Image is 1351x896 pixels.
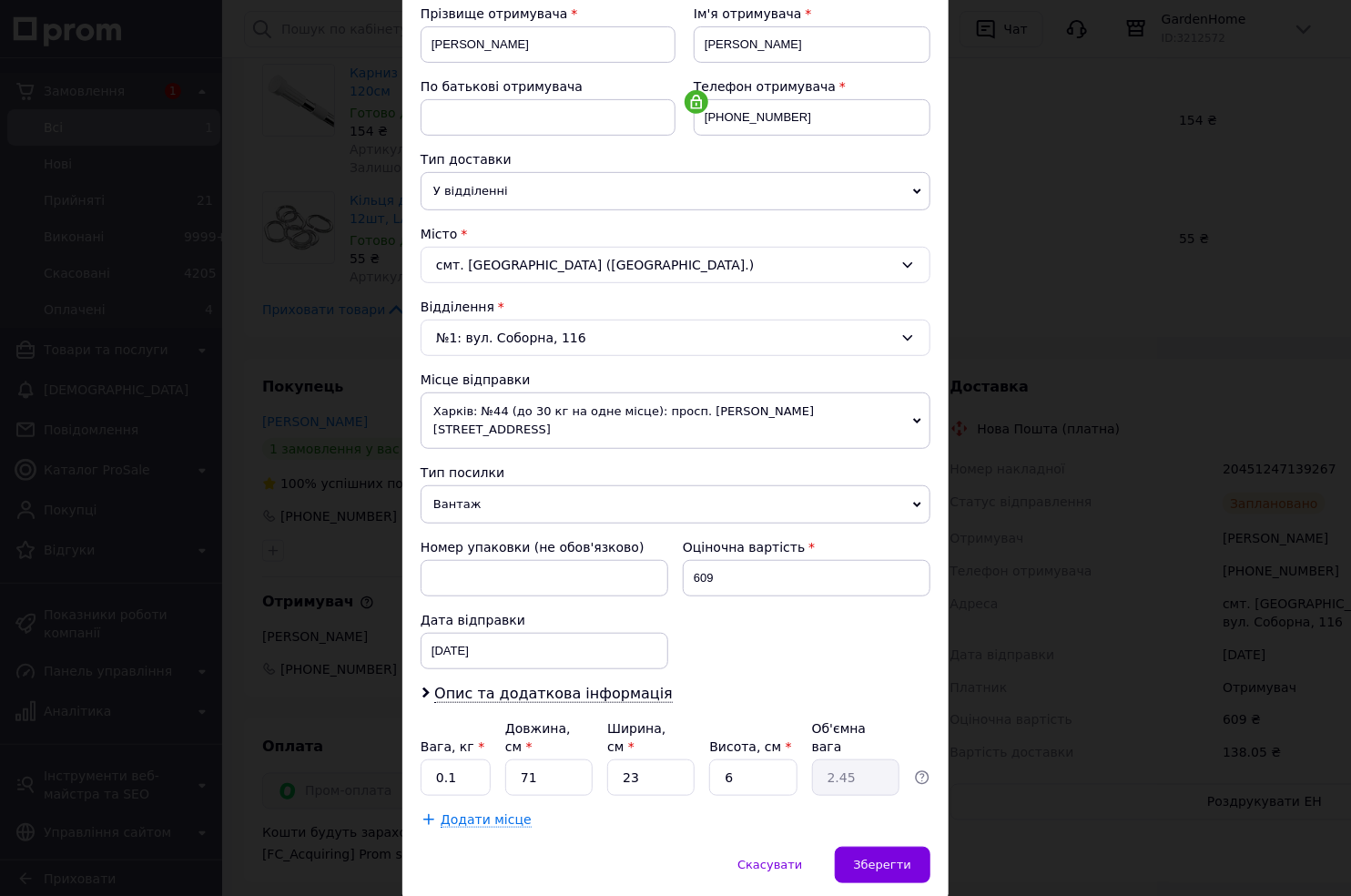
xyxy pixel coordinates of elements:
label: Ширина, см [607,721,665,754]
input: +380 [694,99,930,136]
div: №1: вул. Соборна, 116 [421,320,930,356]
div: Дата відправки [421,611,668,629]
span: Телефон отримувача [694,79,836,94]
label: Висота, см [709,739,791,754]
span: Тип доставки [421,152,512,167]
span: Додати місце [441,812,532,828]
span: Вантаж [421,485,930,524]
span: Місце відправки [421,372,531,387]
span: У відділенні [421,172,930,210]
span: Прізвище отримувача [421,6,568,21]
span: Ім'я отримувача [694,6,802,21]
span: По батькові отримувача [421,79,583,94]
div: Об'ємна вага [812,719,899,756]
span: Зберегти [854,858,911,871]
div: Місто [421,225,930,243]
span: Скасувати [737,858,802,871]
label: Довжина, см [505,721,571,754]
span: Тип посилки [421,465,504,480]
div: Відділення [421,298,930,316]
span: Опис та додаткова інформація [434,685,673,703]
label: Вага, кг [421,739,484,754]
span: Харків: №44 (до 30 кг на одне місце): просп. [PERSON_NAME][STREET_ADDRESS] [421,392,930,449]
div: Номер упаковки (не обов'язково) [421,538,668,556]
div: смт. [GEOGRAPHIC_DATA] ([GEOGRAPHIC_DATA].) [421,247,930,283]
div: Оціночна вартість [683,538,930,556]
